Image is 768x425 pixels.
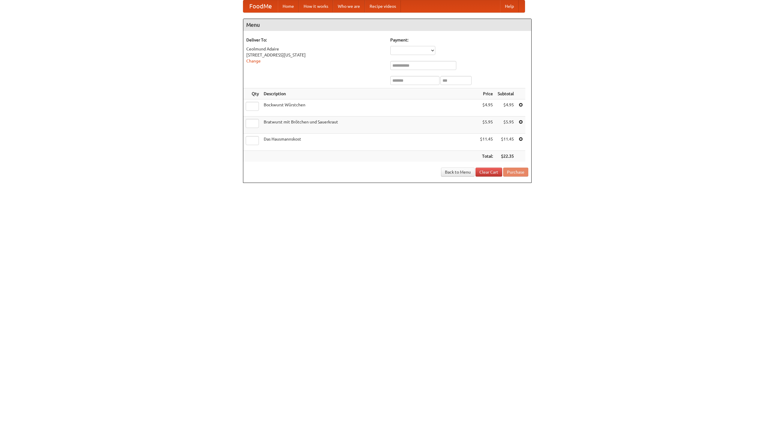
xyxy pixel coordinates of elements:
[500,0,519,12] a: Help
[261,117,478,134] td: Bratwurst mit Brötchen und Sauerkraut
[246,52,384,58] div: [STREET_ADDRESS][US_STATE]
[261,134,478,151] td: Das Hausmannskost
[441,168,475,177] a: Back to Menu
[299,0,333,12] a: How it works
[261,88,478,99] th: Description
[333,0,365,12] a: Who we are
[246,37,384,43] h5: Deliver To:
[365,0,401,12] a: Recipe videos
[478,134,495,151] td: $11.45
[246,46,384,52] div: Ceolmund Adaire
[278,0,299,12] a: Home
[478,88,495,99] th: Price
[495,99,516,117] td: $4.95
[503,168,528,177] button: Purchase
[495,88,516,99] th: Subtotal
[475,168,502,177] a: Clear Cart
[495,134,516,151] td: $11.45
[478,99,495,117] td: $4.95
[495,151,516,162] th: $22.35
[478,151,495,162] th: Total:
[261,99,478,117] td: Bockwurst Würstchen
[478,117,495,134] td: $5.95
[495,117,516,134] td: $5.95
[390,37,528,43] h5: Payment:
[246,59,261,63] a: Change
[243,88,261,99] th: Qty
[243,19,531,31] h4: Menu
[243,0,278,12] a: FoodMe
